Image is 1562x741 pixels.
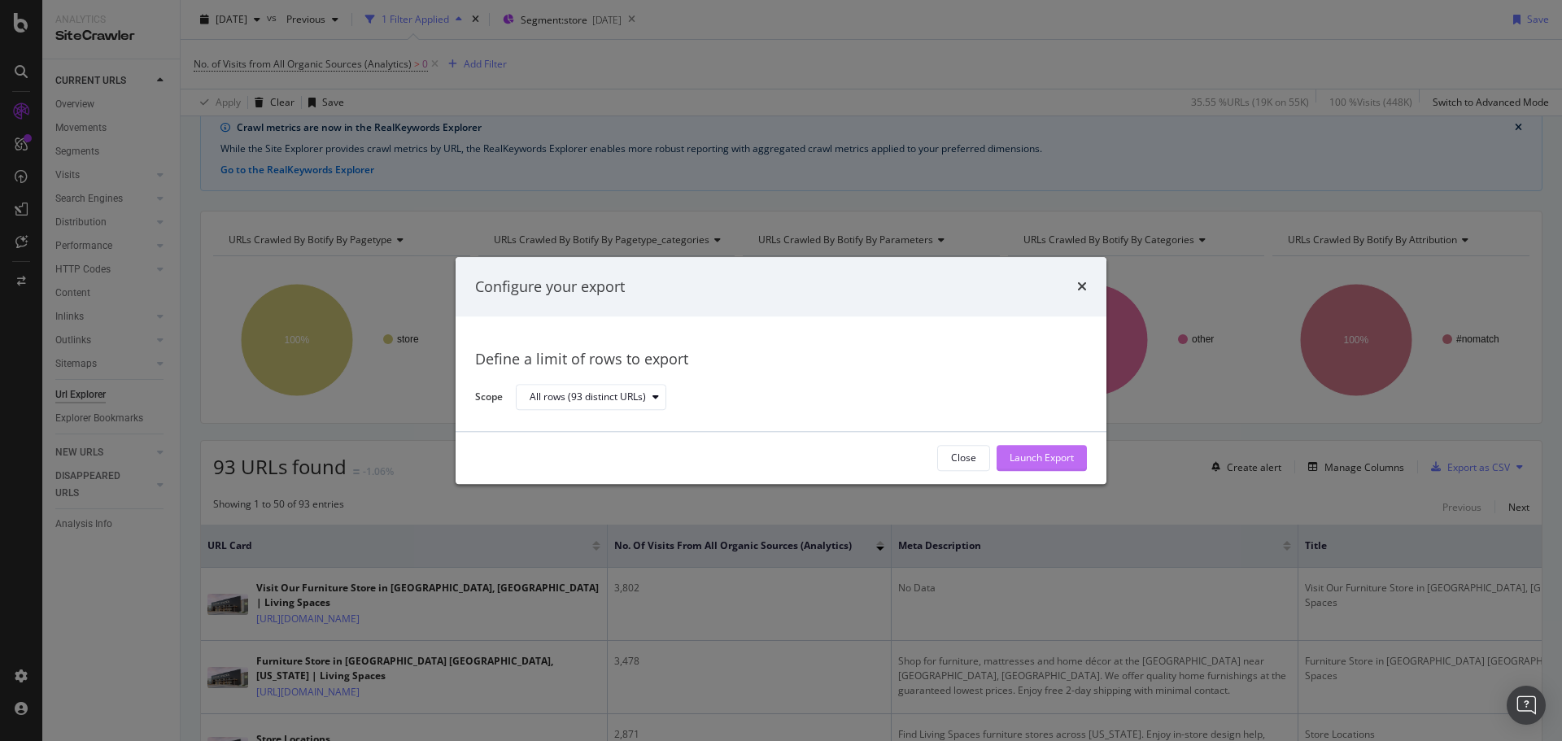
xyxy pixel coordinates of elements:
div: Configure your export [475,277,625,298]
button: Launch Export [997,445,1087,471]
div: Launch Export [1010,451,1074,465]
div: Open Intercom Messenger [1507,686,1546,725]
div: All rows (93 distinct URLs) [530,393,646,403]
button: All rows (93 distinct URLs) [516,385,666,411]
div: times [1077,277,1087,298]
div: Define a limit of rows to export [475,350,1087,371]
div: modal [456,257,1106,484]
label: Scope [475,390,503,408]
div: Close [951,451,976,465]
button: Close [937,445,990,471]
